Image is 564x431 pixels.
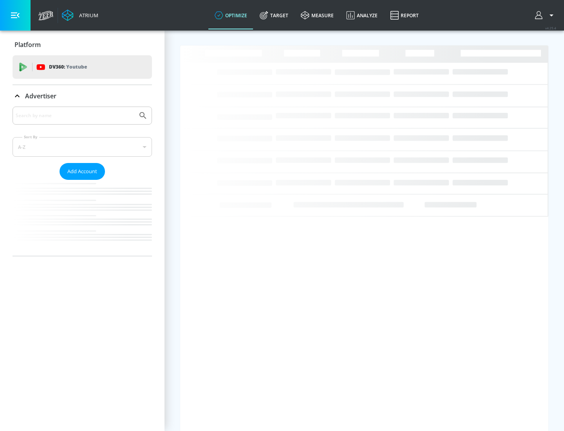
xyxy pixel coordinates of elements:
div: DV360: Youtube [13,55,152,79]
input: Search by name [16,110,134,121]
label: Sort By [22,134,39,139]
span: v 4.25.4 [545,26,556,30]
a: optimize [208,1,253,29]
button: Add Account [60,163,105,180]
a: Analyze [340,1,384,29]
p: DV360: [49,63,87,71]
div: Advertiser [13,85,152,107]
div: A-Z [13,137,152,157]
p: Advertiser [25,92,56,100]
a: Atrium [62,9,98,21]
div: Advertiser [13,107,152,256]
a: Report [384,1,425,29]
nav: list of Advertiser [13,180,152,256]
a: measure [295,1,340,29]
div: Platform [13,34,152,56]
span: Add Account [67,167,97,176]
p: Youtube [66,63,87,71]
div: Atrium [76,12,98,19]
a: Target [253,1,295,29]
p: Platform [14,40,41,49]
